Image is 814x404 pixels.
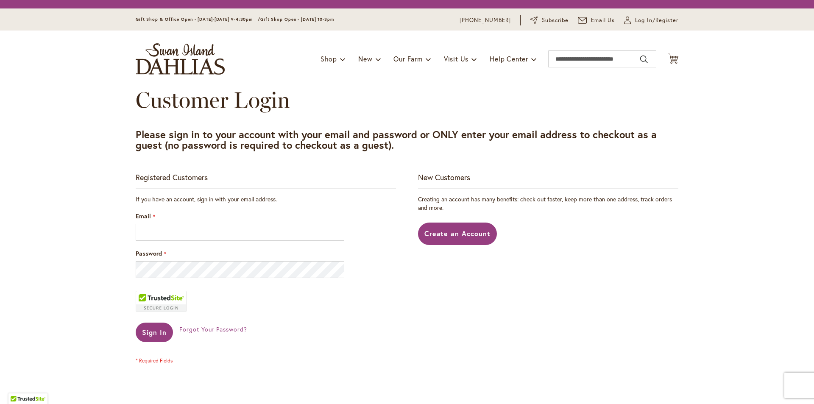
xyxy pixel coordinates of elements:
span: Gift Shop & Office Open - [DATE]-[DATE] 9-4:30pm / [136,17,260,22]
span: Email Us [591,16,615,25]
span: Email [136,212,151,220]
span: Shop [321,54,337,63]
span: Forgot Your Password? [179,325,247,333]
a: Create an Account [418,223,497,245]
p: Creating an account has many benefits: check out faster, keep more than one address, track orders... [418,195,678,212]
span: Password [136,249,162,257]
a: Subscribe [530,16,569,25]
a: Forgot Your Password? [179,325,247,334]
div: If you have an account, sign in with your email address. [136,195,396,203]
span: Gift Shop Open - [DATE] 10-3pm [260,17,334,22]
span: Our Farm [393,54,422,63]
span: Help Center [490,54,528,63]
strong: Registered Customers [136,172,208,182]
span: Log In/Register [635,16,678,25]
span: New [358,54,372,63]
div: TrustedSite Certified [136,291,187,312]
span: Subscribe [542,16,569,25]
a: Log In/Register [624,16,678,25]
span: Customer Login [136,86,290,113]
strong: New Customers [418,172,470,182]
a: Email Us [578,16,615,25]
button: Sign In [136,323,173,342]
span: Visit Us [444,54,468,63]
strong: Please sign in to your account with your email and password or ONLY enter your email address to c... [136,128,657,152]
span: Sign In [142,328,167,337]
a: [PHONE_NUMBER] [460,16,511,25]
a: store logo [136,43,225,75]
span: Create an Account [424,229,491,238]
